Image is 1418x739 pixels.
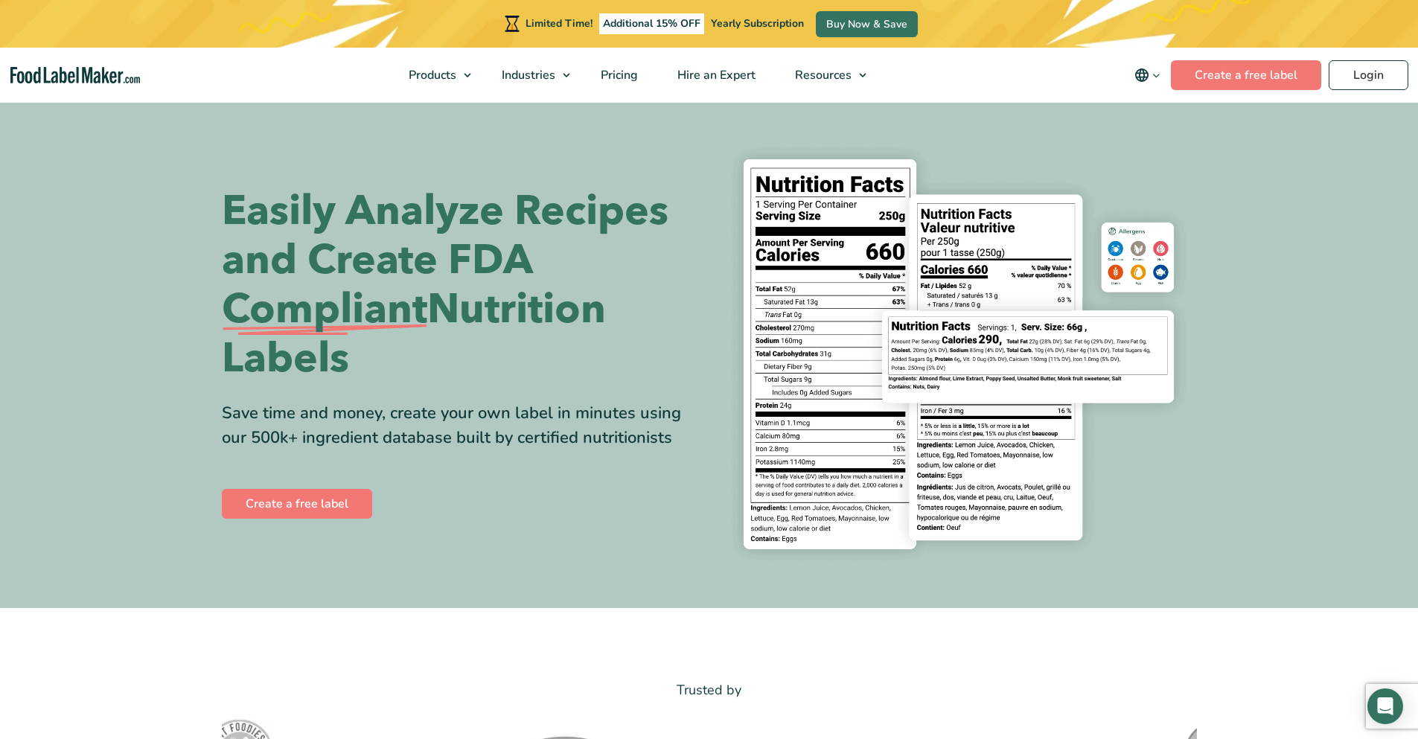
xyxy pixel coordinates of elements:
[581,48,654,103] a: Pricing
[497,67,557,83] span: Industries
[791,67,853,83] span: Resources
[1171,60,1321,90] a: Create a free label
[776,48,874,103] a: Resources
[599,13,704,34] span: Additional 15% OFF
[482,48,578,103] a: Industries
[404,67,458,83] span: Products
[222,489,372,519] a: Create a free label
[658,48,772,103] a: Hire an Expert
[526,16,593,31] span: Limited Time!
[596,67,639,83] span: Pricing
[1329,60,1408,90] a: Login
[222,187,698,383] h1: Easily Analyze Recipes and Create FDA Nutrition Labels
[673,67,757,83] span: Hire an Expert
[816,11,918,37] a: Buy Now & Save
[222,401,698,450] div: Save time and money, create your own label in minutes using our 500k+ ingredient database built b...
[389,48,479,103] a: Products
[222,285,427,334] span: Compliant
[1367,688,1403,724] div: Open Intercom Messenger
[222,679,1197,701] p: Trusted by
[711,16,804,31] span: Yearly Subscription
